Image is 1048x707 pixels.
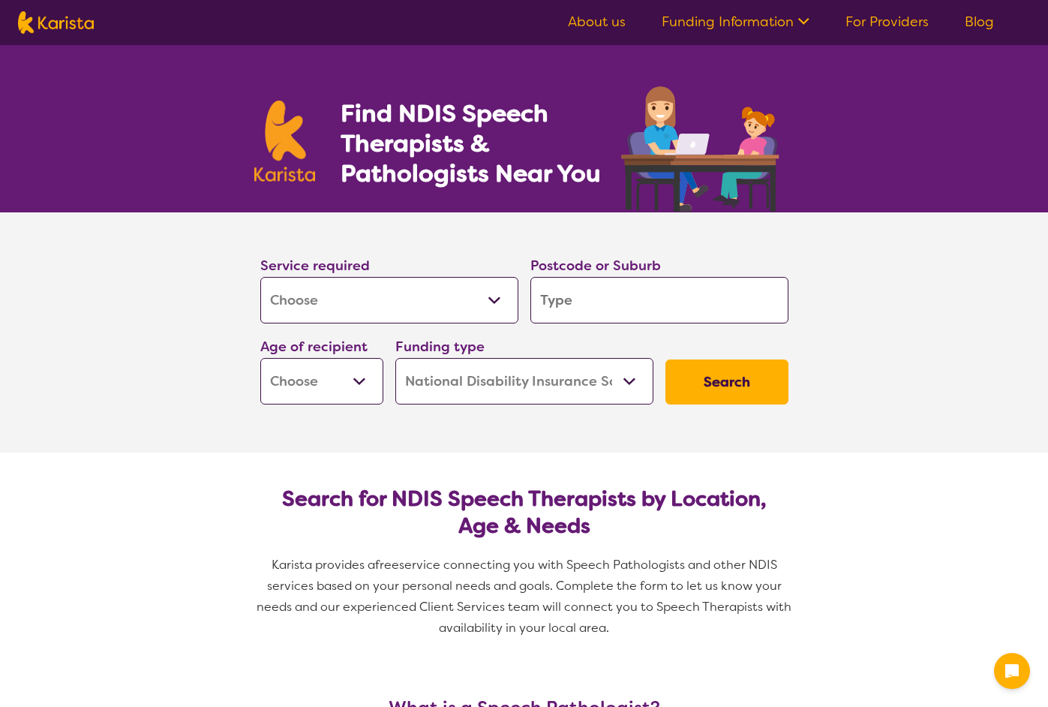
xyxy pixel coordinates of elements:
[530,277,788,323] input: Type
[665,360,788,405] button: Search
[375,557,399,573] span: free
[568,13,626,31] a: About us
[609,81,794,212] img: speech-therapy
[257,557,794,636] span: service connecting you with Speech Pathologists and other NDIS services based on your personal ne...
[845,13,929,31] a: For Providers
[530,257,661,275] label: Postcode or Suburb
[965,13,994,31] a: Blog
[662,13,809,31] a: Funding Information
[395,338,485,356] label: Funding type
[272,557,375,573] span: Karista provides a
[341,98,618,188] h1: Find NDIS Speech Therapists & Pathologists Near You
[254,101,316,182] img: Karista logo
[272,486,776,540] h2: Search for NDIS Speech Therapists by Location, Age & Needs
[260,338,368,356] label: Age of recipient
[18,11,94,34] img: Karista logo
[260,257,370,275] label: Service required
